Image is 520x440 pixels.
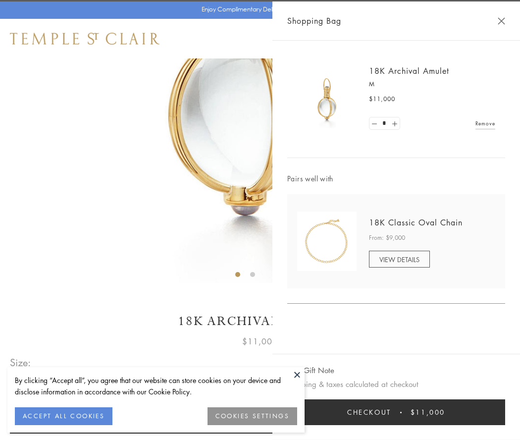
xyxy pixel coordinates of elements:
[297,69,357,129] img: 18K Archival Amulet
[287,364,334,377] button: Add Gift Note
[498,17,505,25] button: Close Shopping Bag
[369,251,430,268] a: VIEW DETAILS
[10,33,159,45] img: Temple St. Clair
[369,79,495,89] p: M
[287,378,505,390] p: Shipping & taxes calculated at checkout
[208,407,297,425] button: COOKIES SETTINGS
[369,94,395,104] span: $11,000
[202,4,314,14] p: Enjoy Complimentary Delivery & Returns
[15,407,112,425] button: ACCEPT ALL COOKIES
[15,375,297,397] div: By clicking “Accept all”, you agree that our website can store cookies on your device and disclos...
[10,354,32,371] span: Size:
[389,117,399,130] a: Set quantity to 2
[287,14,341,27] span: Shopping Bag
[297,212,357,271] img: N88865-OV18
[369,233,405,243] span: From: $9,000
[242,335,278,348] span: $11,000
[379,255,419,264] span: VIEW DETAILS
[10,313,510,330] h1: 18K Archival Amulet
[369,217,463,228] a: 18K Classic Oval Chain
[475,118,495,129] a: Remove
[411,407,445,418] span: $11,000
[369,65,449,76] a: 18K Archival Amulet
[287,173,505,184] span: Pairs well with
[347,407,391,418] span: Checkout
[287,399,505,425] button: Checkout $11,000
[369,117,379,130] a: Set quantity to 0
